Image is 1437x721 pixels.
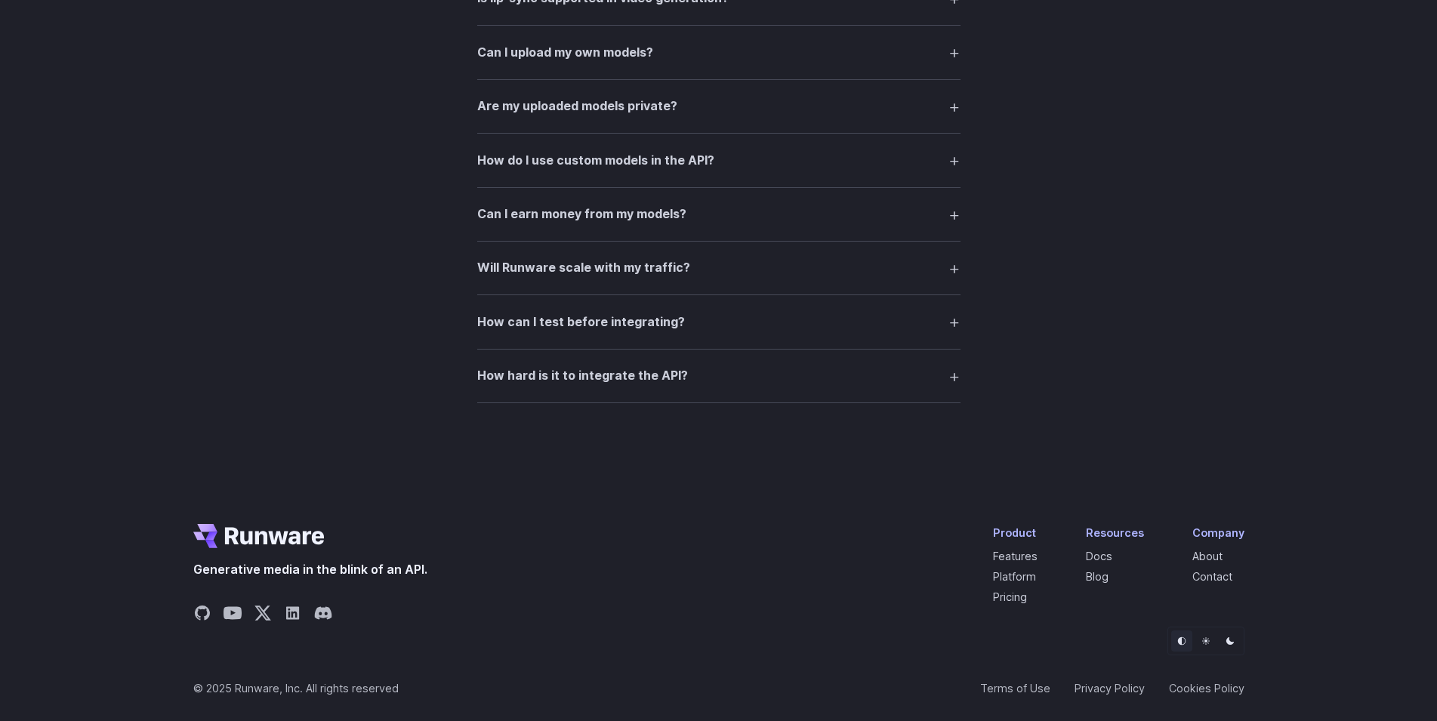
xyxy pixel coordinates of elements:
span: Generative media in the blink of an API. [193,560,427,580]
a: Contact [1192,570,1232,583]
a: About [1192,550,1223,562]
a: Cookies Policy [1169,679,1244,697]
a: Share on YouTube [224,604,242,627]
button: Default [1171,630,1192,652]
a: Terms of Use [980,679,1050,697]
span: © 2025 Runware, Inc. All rights reserved [193,679,399,697]
a: Share on LinkedIn [284,604,302,627]
a: Platform [993,570,1036,583]
h3: How do I use custom models in the API? [477,151,714,171]
summary: Are my uploaded models private? [477,92,961,121]
a: Privacy Policy [1075,679,1145,697]
h3: How hard is it to integrate the API? [477,366,688,386]
summary: Will Runware scale with my traffic? [477,254,961,282]
a: Pricing [993,590,1027,603]
a: Features [993,550,1038,562]
summary: Can I upload my own models? [477,38,961,66]
a: Share on X [254,604,272,627]
summary: How hard is it to integrate the API? [477,362,961,390]
h3: Are my uploaded models private? [477,97,677,116]
button: Dark [1220,630,1241,652]
h3: Can I upload my own models? [477,43,653,63]
ul: Theme selector [1167,627,1244,655]
a: Docs [1086,550,1112,562]
h3: Can I earn money from my models? [477,205,686,224]
div: Company [1192,524,1244,541]
button: Light [1195,630,1217,652]
h3: How can I test before integrating? [477,313,685,332]
a: Share on GitHub [193,604,211,627]
summary: Can I earn money from my models? [477,200,961,229]
summary: How do I use custom models in the API? [477,146,961,174]
a: Go to / [193,524,325,548]
h3: Will Runware scale with my traffic? [477,258,690,278]
div: Product [993,524,1038,541]
div: Resources [1086,524,1144,541]
a: Share on Discord [314,604,332,627]
summary: How can I test before integrating? [477,307,961,336]
a: Blog [1086,570,1109,583]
